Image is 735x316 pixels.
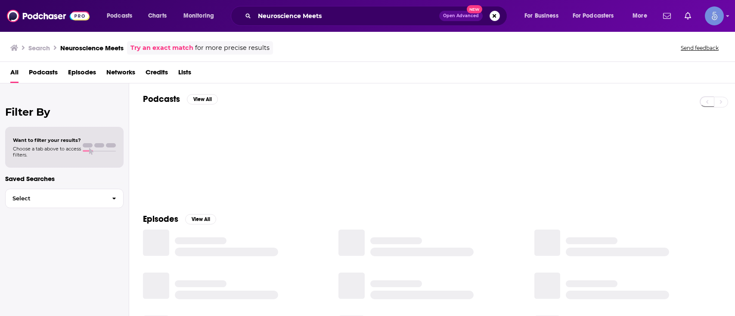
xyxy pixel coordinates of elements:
[626,9,658,23] button: open menu
[143,214,178,224] h2: Episodes
[185,214,216,224] button: View All
[10,65,19,83] a: All
[467,5,482,13] span: New
[239,6,515,26] div: Search podcasts, credits, & more...
[681,9,695,23] a: Show notifications dropdown
[187,94,218,104] button: View All
[567,9,626,23] button: open menu
[60,44,124,52] h3: Neuroscience Meets
[633,10,647,22] span: More
[13,137,81,143] span: Want to filter your results?
[705,6,724,25] img: User Profile
[5,106,124,118] h2: Filter By
[518,9,569,23] button: open menu
[146,65,168,83] a: Credits
[6,196,105,201] span: Select
[143,94,180,104] h2: Podcasts
[5,175,124,183] p: Saved Searches
[143,214,216,224] a: EpisodesView All
[443,14,479,18] span: Open Advanced
[705,6,724,25] button: Show profile menu
[7,8,90,24] img: Podchaser - Follow, Share and Rate Podcasts
[143,9,172,23] a: Charts
[29,65,58,83] a: Podcasts
[143,94,218,104] a: PodcastsView All
[13,146,81,158] span: Choose a tab above to access filters.
[28,44,50,52] h3: Search
[195,43,270,53] span: for more precise results
[101,9,143,23] button: open menu
[68,65,96,83] a: Episodes
[130,43,193,53] a: Try an exact match
[660,9,674,23] a: Show notifications dropdown
[254,9,439,23] input: Search podcasts, credits, & more...
[5,189,124,208] button: Select
[678,44,721,52] button: Send feedback
[183,10,214,22] span: Monitoring
[107,10,132,22] span: Podcasts
[573,10,614,22] span: For Podcasters
[106,65,135,83] a: Networks
[177,9,225,23] button: open menu
[178,65,191,83] a: Lists
[524,10,558,22] span: For Business
[705,6,724,25] span: Logged in as Spiral5-G1
[148,10,167,22] span: Charts
[439,11,483,21] button: Open AdvancedNew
